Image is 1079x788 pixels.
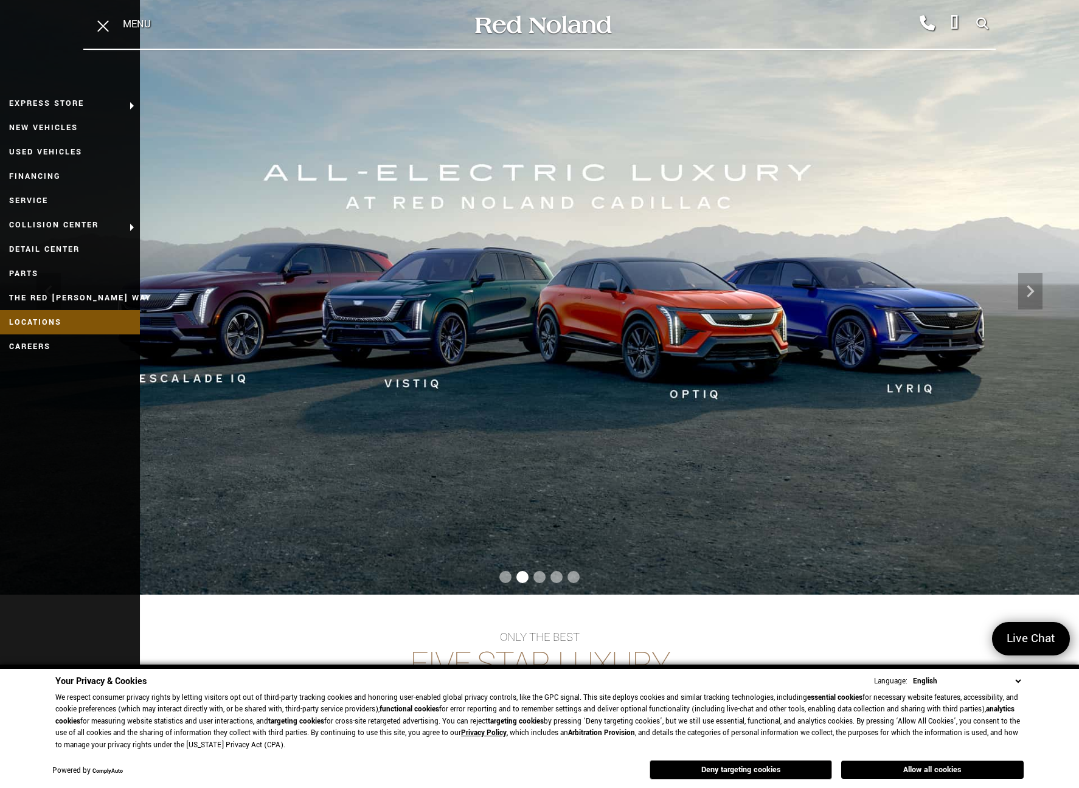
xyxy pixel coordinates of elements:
span: Go to slide 5 [567,571,580,583]
div: Language: [874,677,907,685]
strong: targeting cookies [488,716,544,727]
strong: targeting cookies [268,716,324,727]
button: Deny targeting cookies [650,760,832,779]
span: Go to slide 2 [516,571,529,583]
div: Powered by [52,767,123,775]
span: Go to slide 1 [499,571,512,583]
a: Privacy Policy [461,728,507,738]
span: Live Chat [1001,631,1061,647]
button: Allow all cookies [841,761,1024,779]
strong: analytics cookies [55,704,1015,727]
span: Go to slide 4 [550,571,563,583]
span: Your Privacy & Cookies [55,675,147,688]
img: Red Noland Auto Group [473,14,612,35]
span: Go to slide 3 [533,571,546,583]
strong: functional cookies [380,704,439,714]
strong: Arbitration Provision [568,728,635,738]
strong: essential cookies [807,693,862,703]
select: Language Select [910,675,1024,688]
div: Next [1018,273,1043,309]
p: We respect consumer privacy rights by letting visitors opt out of third-party tracking cookies an... [55,692,1024,752]
a: ComplyAuto [92,767,123,775]
a: Live Chat [992,622,1070,655]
